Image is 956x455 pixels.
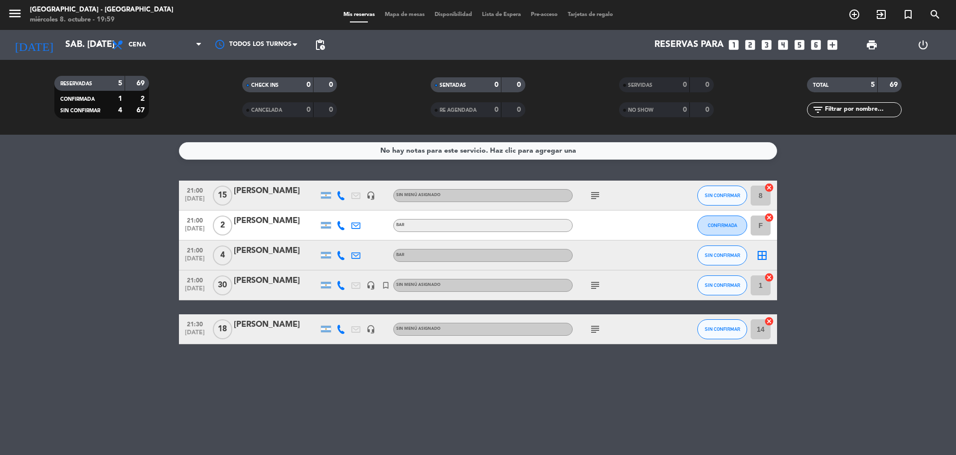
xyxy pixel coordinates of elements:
i: headset_mic [366,191,375,200]
i: cancel [764,213,774,223]
strong: 69 [137,80,147,87]
span: [DATE] [182,285,207,297]
strong: 0 [494,81,498,88]
span: SIN CONFIRMAR [60,108,100,113]
span: NO SHOW [628,108,653,113]
i: power_settings_new [917,39,929,51]
span: [DATE] [182,226,207,237]
span: 21:30 [182,318,207,329]
span: 21:00 [182,244,207,255]
span: [DATE] [182,255,207,267]
strong: 0 [329,106,335,113]
span: Sin menú asignado [396,327,441,331]
button: CONFIRMADA [697,216,747,235]
span: SERVIDAS [628,83,652,88]
i: turned_in_not [381,281,390,290]
span: Lista de Espera [477,12,526,17]
div: No hay notas para este servicio. Haz clic para agregar una [380,145,576,157]
i: looks_6 [809,38,822,51]
strong: 1 [118,95,122,102]
i: arrow_drop_down [93,39,105,51]
i: menu [7,6,22,21]
i: add_box [826,38,839,51]
strong: 0 [329,81,335,88]
button: SIN CONFIRMAR [697,245,747,265]
i: turned_in_not [902,8,914,20]
span: print [866,39,878,51]
strong: 0 [517,81,523,88]
span: BAR [396,253,404,257]
strong: 0 [517,106,523,113]
i: looks_5 [793,38,806,51]
span: SIN CONFIRMAR [705,193,740,198]
span: 2 [213,216,232,235]
strong: 0 [494,106,498,113]
i: exit_to_app [875,8,887,20]
span: SENTADAS [440,83,466,88]
span: Mis reservas [338,12,380,17]
i: cancel [764,183,774,193]
input: Filtrar por nombre... [824,104,901,115]
div: miércoles 8. octubre - 19:59 [30,15,173,25]
span: CHECK INS [251,83,279,88]
span: TOTAL [813,83,828,88]
strong: 69 [890,81,900,88]
strong: 0 [705,106,711,113]
span: 30 [213,275,232,295]
i: looks_two [744,38,757,51]
div: [PERSON_NAME] [234,318,319,331]
strong: 0 [307,81,311,88]
i: subject [589,190,601,202]
button: menu [7,6,22,24]
span: Disponibilidad [430,12,477,17]
i: looks_one [727,38,740,51]
div: [PERSON_NAME] [234,274,319,287]
div: [GEOGRAPHIC_DATA] - [GEOGRAPHIC_DATA] [30,5,173,15]
span: CONFIRMADA [708,223,737,228]
span: pending_actions [314,39,326,51]
span: Mapa de mesas [380,12,430,17]
span: RE AGENDADA [440,108,477,113]
button: SIN CONFIRMAR [697,186,747,206]
div: [PERSON_NAME] [234,185,319,198]
span: Tarjetas de regalo [563,12,618,17]
span: 21:00 [182,184,207,196]
span: SIN CONFIRMAR [705,282,740,288]
button: SIN CONFIRMAR [697,275,747,295]
span: 15 [213,186,232,206]
span: 21:00 [182,214,207,226]
i: cancel [764,316,774,326]
i: cancel [764,272,774,282]
span: Sin menú asignado [396,193,441,197]
span: Reservas para [654,40,724,50]
span: 18 [213,319,232,339]
div: [PERSON_NAME] [234,244,319,257]
i: filter_list [812,104,824,116]
strong: 0 [307,106,311,113]
span: RESERVADAS [60,81,92,86]
span: CANCELADA [251,108,282,113]
span: Sin menú asignado [396,283,441,287]
div: LOG OUT [897,30,949,60]
i: add_circle_outline [848,8,860,20]
span: 21:00 [182,274,207,285]
span: SIN CONFIRMAR [705,252,740,258]
strong: 0 [683,81,687,88]
strong: 5 [118,80,122,87]
i: border_all [756,249,768,261]
span: [DATE] [182,329,207,341]
i: subject [589,279,601,291]
span: Cena [129,41,146,48]
i: search [929,8,941,20]
span: Pre-acceso [526,12,563,17]
span: [DATE] [182,196,207,207]
strong: 67 [137,107,147,114]
i: looks_3 [760,38,773,51]
span: SIN CONFIRMAR [705,326,740,332]
button: SIN CONFIRMAR [697,319,747,339]
strong: 0 [683,106,687,113]
i: headset_mic [366,325,375,334]
i: [DATE] [7,34,60,56]
span: BAR [396,223,404,227]
i: looks_4 [777,38,790,51]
